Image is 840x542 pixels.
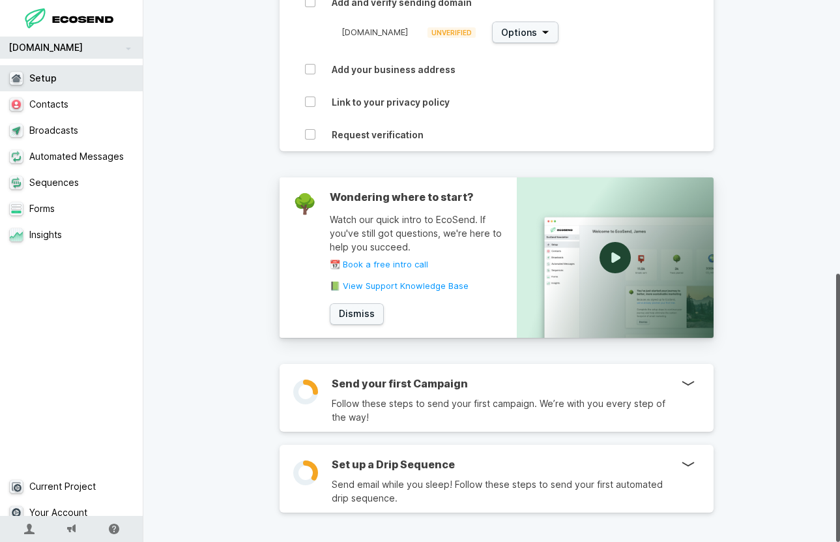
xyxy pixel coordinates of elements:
span: 🌳 [293,192,317,215]
h3: Wondering where to start? [330,190,517,203]
h4: Link to your privacy policy [332,97,759,108]
span: UNVERIFIED [427,27,476,38]
a: 📆 Book a free intro call [330,260,517,269]
p: Follow these steps to send your first campaign. We’re with you every step of the way! [332,397,681,424]
h4: Request verification [332,129,759,141]
h3: Send your first Campaign [332,377,681,390]
h4: Add your business address [332,64,759,76]
span: Options [501,26,537,39]
button: Options [492,22,558,43]
p: Send email while you sleep! Follow these steps to send your first automated drip sequence. [332,477,681,505]
span: [DOMAIN_NAME] [341,27,408,37]
p: Watch our quick intro to EcoSend. If you've still got questions, we're here to help you succeed. [330,213,517,254]
h3: Set up a Drip Sequence [332,458,681,471]
button: Dismiss [330,303,384,325]
a: 📗 View Support Knowledge Base [330,282,517,290]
